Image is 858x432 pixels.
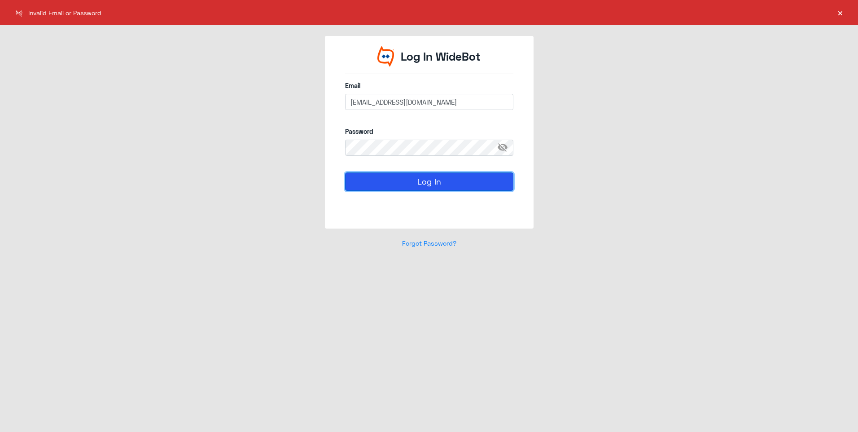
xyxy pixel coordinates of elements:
[28,8,101,18] span: Invalid Email or Password
[345,81,513,90] label: Email
[377,46,394,67] img: Widebot Logo
[345,127,513,136] label: Password
[836,8,845,17] button: ×
[345,94,513,110] input: Enter your email here...
[497,140,513,156] span: visibility_off
[401,48,481,65] p: Log In WideBot
[345,172,513,190] button: Log In
[402,239,456,247] a: Forgot Password?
